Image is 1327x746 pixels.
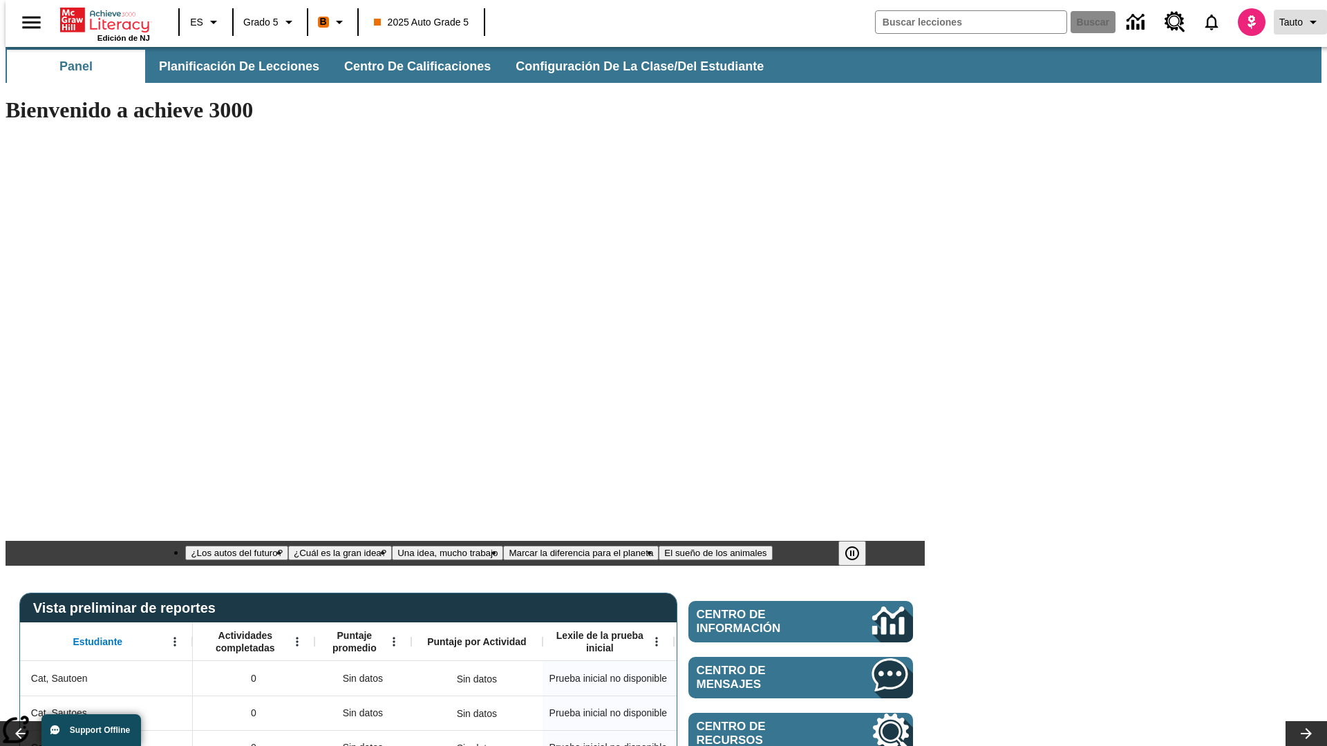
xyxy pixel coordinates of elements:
span: Edición de NJ [97,34,150,42]
button: Lenguaje: ES, Selecciona un idioma [184,10,228,35]
button: Configuración de la clase/del estudiante [505,50,775,83]
span: Sin datos [336,664,390,693]
span: Puntaje por Actividad [427,635,526,648]
span: 0 [251,706,256,720]
button: Grado: Grado 5, Elige un grado [238,10,303,35]
button: Abrir menú [287,631,308,652]
input: Buscar campo [876,11,1066,33]
div: Sin datos, Cat, Sautoen [314,661,411,696]
button: Abrir menú [646,631,667,652]
span: Puntaje promedio [321,629,388,654]
span: 0 [251,671,256,686]
button: Centro de calificaciones [333,50,502,83]
span: Prueba inicial no disponible, Cat, Sautoen [549,671,667,686]
a: Centro de información [688,601,913,642]
button: Escoja un nuevo avatar [1230,4,1274,40]
a: Portada [60,6,150,34]
span: ES [190,15,203,30]
a: Centro de información [1118,3,1156,41]
span: Planificación de lecciones [159,59,319,75]
button: Abrir menú [384,631,404,652]
button: Planificación de lecciones [148,50,330,83]
button: Abrir menú [164,631,185,652]
div: 0, Cat, Sautoen [193,661,314,696]
span: Cat, Sautoes [31,706,87,720]
button: Diapositiva 3 Una idea, mucho trabajo [392,546,503,560]
img: avatar image [1238,8,1265,36]
button: Support Offline [41,714,141,746]
h1: Bienvenido a achieve 3000 [6,97,925,123]
div: Subbarra de navegación [6,50,776,83]
span: Sin datos [336,699,390,727]
span: Vista preliminar de reportes [33,600,223,616]
span: Grado 5 [243,15,279,30]
span: Tauto [1279,15,1303,30]
span: Estudiante [73,635,123,648]
span: Panel [59,59,93,75]
span: Cat, Sautoen [31,671,88,686]
span: Configuración de la clase/del estudiante [516,59,764,75]
span: Actividades completadas [200,629,291,654]
span: Centro de información [697,608,826,635]
span: Lexile de la prueba inicial [549,629,650,654]
a: Centro de recursos, Se abrirá en una pestaña nueva. [1156,3,1194,41]
button: Boost El color de la clase es anaranjado. Cambiar el color de la clase. [312,10,353,35]
span: Prueba inicial no disponible, Cat, Sautoes [549,706,667,720]
div: Sin datos, Cat, Sautoes [450,700,504,727]
div: 0, Cat, Sautoes [193,696,314,730]
span: 2025 Auto Grade 5 [374,15,469,30]
button: Diapositiva 4 Marcar la diferencia para el planeta [503,546,659,560]
div: Subbarra de navegación [6,47,1321,83]
div: Portada [60,5,150,42]
span: Centro de calificaciones [344,59,491,75]
button: Pausar [838,541,866,566]
button: Diapositiva 2 ¿Cuál es la gran idea? [288,546,392,560]
span: Centro de mensajes [697,664,831,691]
button: Abrir el menú lateral [11,2,52,43]
a: Centro de mensajes [688,657,913,698]
button: Panel [7,50,145,83]
div: Sin datos, Cat, Sautoes [314,696,411,730]
div: Pausar [838,541,880,566]
button: Perfil/Configuración [1274,10,1327,35]
button: Diapositiva 5 El sueño de los animales [659,546,772,560]
button: Diapositiva 1 ¿Los autos del futuro? [185,546,288,560]
span: B [320,13,327,30]
button: Carrusel de lecciones, seguir [1286,721,1327,746]
div: Sin datos, Cat, Sautoen [450,665,504,693]
a: Notificaciones [1194,4,1230,40]
span: Support Offline [70,725,130,735]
